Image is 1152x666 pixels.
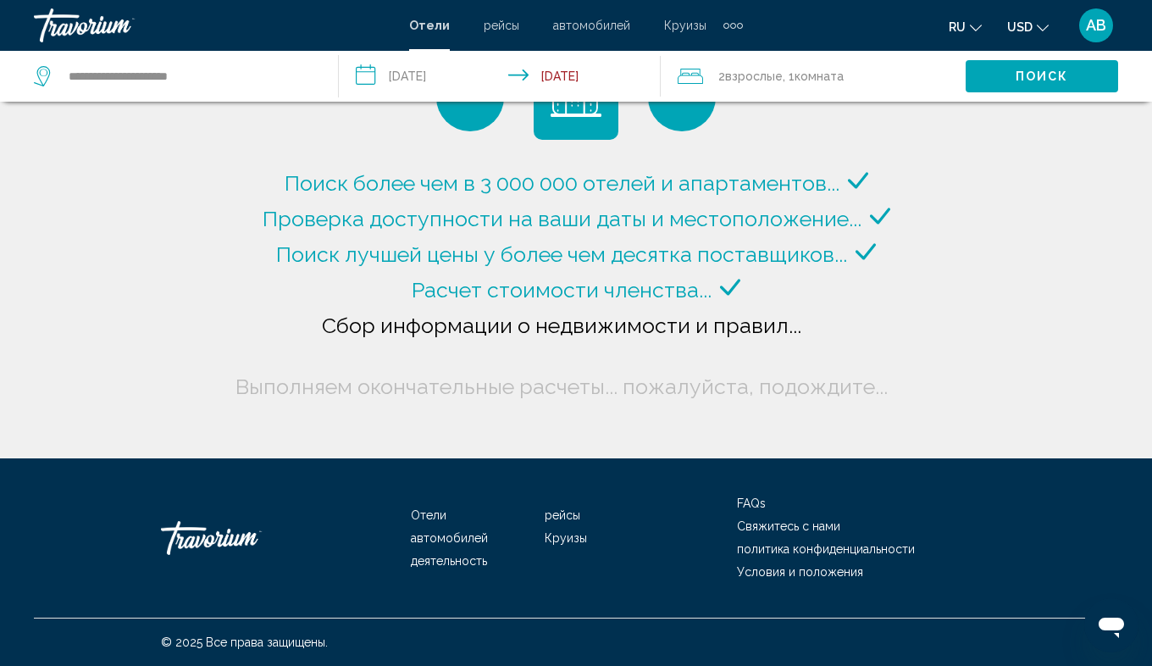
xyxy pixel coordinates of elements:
span: ru [949,20,966,34]
a: Travorium [34,8,392,42]
a: Условия и положения [737,565,863,579]
span: Комната [795,69,844,83]
button: User Menu [1074,8,1118,43]
a: Круизы [545,531,587,545]
span: USD [1007,20,1033,34]
a: автомобилей [411,531,488,545]
a: рейсы [484,19,519,32]
span: Расчет стоимости членства... [412,277,712,302]
a: Отели [409,19,450,32]
iframe: Кнопка запуска окна обмена сообщениями [1084,598,1138,652]
a: FAQs [737,497,766,510]
a: автомобилей [553,19,630,32]
a: Свяжитесь с нами [737,519,840,533]
a: Отели [411,508,446,522]
button: Extra navigation items [723,12,743,39]
a: политика конфиденциальности [737,542,915,556]
span: Проверка доступности на ваши даты и местоположение... [263,206,861,231]
span: © 2025 Все права защищены. [161,635,328,649]
a: рейсы [545,508,580,522]
span: , 1 [783,64,844,88]
span: AB [1086,17,1106,34]
button: Travelers: 2 adults, 0 children [661,51,966,102]
a: деятельность [411,554,487,568]
span: Поиск лучшей цены у более чем десятка поставщиков... [276,241,847,267]
span: Выполняем окончательные расчеты... пожалуйста, подождите... [235,374,888,399]
span: Взрослые [725,69,783,83]
span: Поиск [1016,70,1069,84]
span: Поиск более чем в 3 000 000 отелей и апартаментов... [285,170,839,196]
span: Сбор информации о недвижимости и правил... [322,313,801,338]
a: Круизы [664,19,706,32]
button: Change language [949,14,982,39]
button: Check-in date: Sep 14, 2025 Check-out date: Sep 22, 2025 [339,51,661,102]
a: Travorium [161,513,330,563]
button: Change currency [1007,14,1049,39]
span: 2 [718,64,783,88]
button: Поиск [966,60,1118,92]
